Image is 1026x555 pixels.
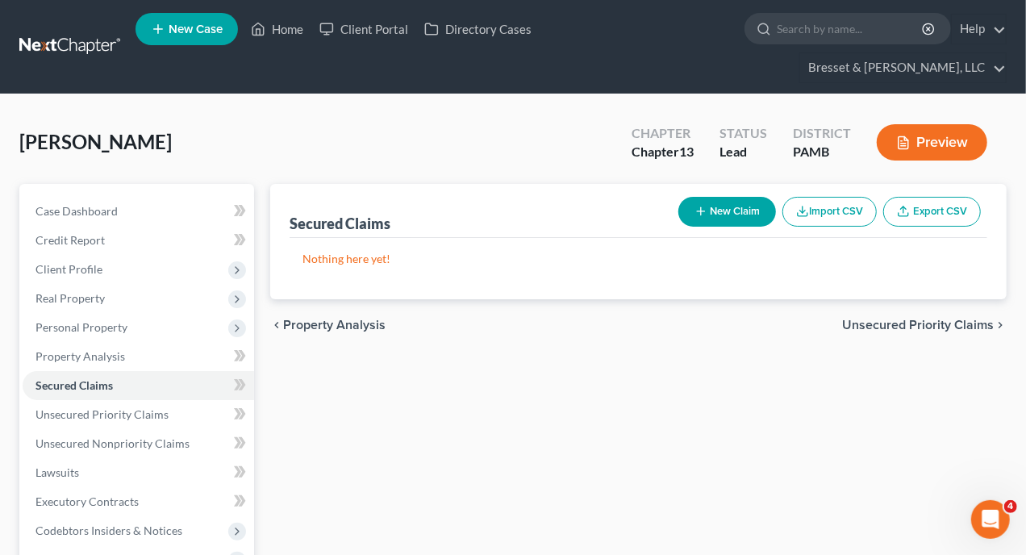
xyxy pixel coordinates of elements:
[23,429,254,458] a: Unsecured Nonpriority Claims
[777,14,924,44] input: Search by name...
[35,378,113,392] span: Secured Claims
[302,251,974,267] p: Nothing here yet!
[877,124,987,161] button: Preview
[35,436,190,450] span: Unsecured Nonpriority Claims
[632,143,694,161] div: Chapter
[719,143,767,161] div: Lead
[994,319,1007,332] i: chevron_right
[416,15,540,44] a: Directory Cases
[23,371,254,400] a: Secured Claims
[952,15,1006,44] a: Help
[23,458,254,487] a: Lawsuits
[35,233,105,247] span: Credit Report
[1004,500,1017,513] span: 4
[632,124,694,143] div: Chapter
[842,319,1007,332] button: Unsecured Priority Claims chevron_right
[35,407,169,421] span: Unsecured Priority Claims
[270,319,386,332] button: chevron_left Property Analysis
[35,349,125,363] span: Property Analysis
[793,143,851,161] div: PAMB
[971,500,1010,539] iframe: Intercom live chat
[35,291,105,305] span: Real Property
[678,197,776,227] button: New Claim
[883,197,981,227] a: Export CSV
[270,319,283,332] i: chevron_left
[35,524,182,537] span: Codebtors Insiders & Notices
[35,262,102,276] span: Client Profile
[35,465,79,479] span: Lawsuits
[283,319,386,332] span: Property Analysis
[842,319,994,332] span: Unsecured Priority Claims
[782,197,877,227] button: Import CSV
[35,320,127,334] span: Personal Property
[23,487,254,516] a: Executory Contracts
[793,124,851,143] div: District
[243,15,311,44] a: Home
[23,400,254,429] a: Unsecured Priority Claims
[311,15,416,44] a: Client Portal
[35,204,118,218] span: Case Dashboard
[19,130,172,153] span: [PERSON_NAME]
[719,124,767,143] div: Status
[23,342,254,371] a: Property Analysis
[23,226,254,255] a: Credit Report
[679,144,694,159] span: 13
[35,494,139,508] span: Executory Contracts
[290,214,390,233] div: Secured Claims
[23,197,254,226] a: Case Dashboard
[800,53,1006,82] a: Bresset & [PERSON_NAME], LLC
[169,23,223,35] span: New Case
